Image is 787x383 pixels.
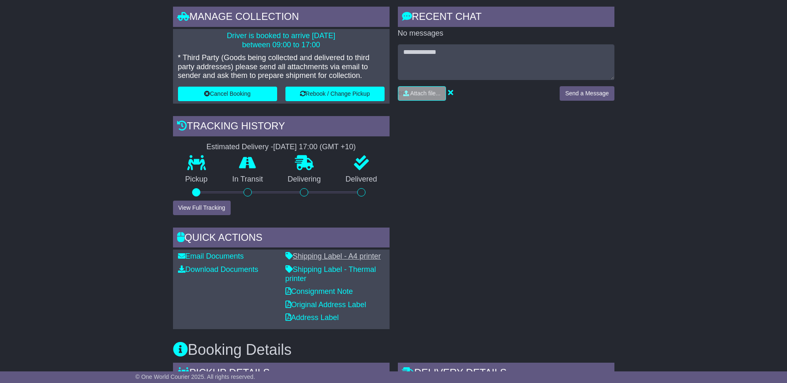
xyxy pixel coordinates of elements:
[173,7,390,29] div: Manage collection
[273,143,356,152] div: [DATE] 17:00 (GMT +10)
[173,228,390,250] div: Quick Actions
[173,342,614,358] h3: Booking Details
[285,265,376,283] a: Shipping Label - Thermal printer
[285,301,366,309] a: Original Address Label
[398,7,614,29] div: RECENT CHAT
[560,86,614,101] button: Send a Message
[178,53,385,80] p: * Third Party (Goods being collected and delivered to third party addresses) please send all atta...
[173,143,390,152] div: Estimated Delivery -
[285,87,385,101] button: Rebook / Change Pickup
[178,87,277,101] button: Cancel Booking
[135,373,255,380] span: © One World Courier 2025. All rights reserved.
[220,175,275,184] p: In Transit
[178,265,258,274] a: Download Documents
[173,116,390,138] div: Tracking history
[178,32,385,49] p: Driver is booked to arrive [DATE] between 09:00 to 17:00
[285,252,381,260] a: Shipping Label - A4 printer
[173,201,231,215] button: View Full Tracking
[398,29,614,38] p: No messages
[285,287,353,296] a: Consignment Note
[333,175,390,184] p: Delivered
[173,175,220,184] p: Pickup
[285,313,339,322] a: Address Label
[275,175,334,184] p: Delivering
[178,252,244,260] a: Email Documents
